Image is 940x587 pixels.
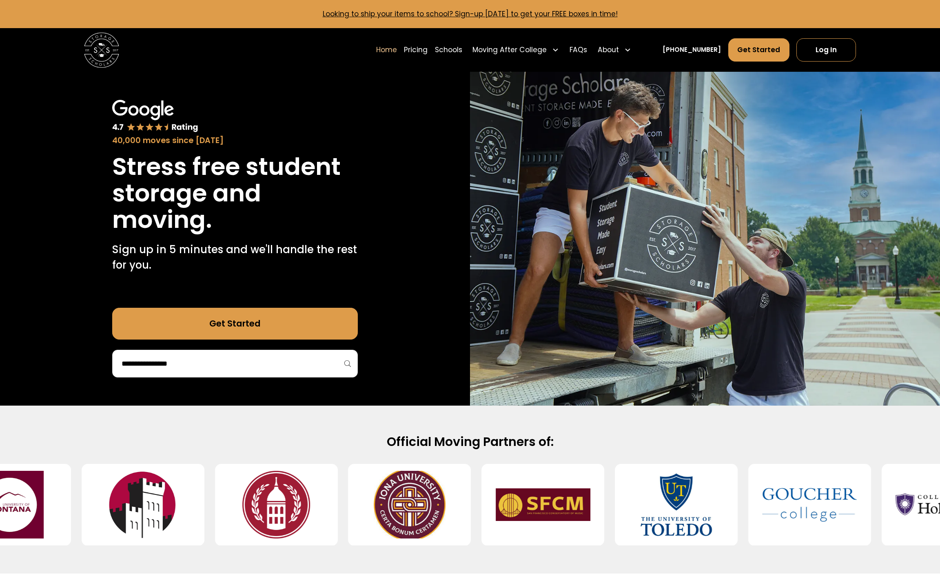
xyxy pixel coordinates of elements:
[594,38,634,62] div: About
[112,308,358,339] a: Get Started
[598,45,619,55] div: About
[496,471,590,538] img: San Francisco Conservatory of Music
[362,471,457,538] img: Iona University
[762,471,857,538] img: Goucher College
[663,45,721,55] a: [PHONE_NUMBER]
[570,38,587,62] a: FAQs
[376,38,397,62] a: Home
[95,471,190,538] img: Manhattanville University
[728,38,789,62] a: Get Started
[323,9,618,19] a: Looking to ship your items to school? Sign-up [DATE] to get your FREE boxes in time!
[629,471,723,538] img: University of Toledo
[229,471,324,538] img: Southern Virginia University
[84,33,119,68] img: Storage Scholars main logo
[404,38,428,62] a: Pricing
[472,45,547,55] div: Moving After College
[469,38,563,62] div: Moving After College
[435,38,462,62] a: Schools
[112,100,198,133] img: Google 4.7 star rating
[84,33,119,68] a: home
[470,72,940,406] img: Storage Scholars makes moving and storage easy.
[112,135,358,146] div: 40,000 moves since [DATE]
[189,434,751,450] h2: Official Moving Partners of:
[112,153,358,233] h1: Stress free student storage and moving.
[796,38,856,62] a: Log In
[112,242,358,273] p: Sign up in 5 minutes and we'll handle the rest for you.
